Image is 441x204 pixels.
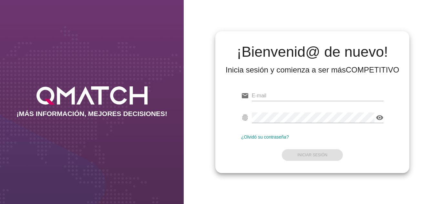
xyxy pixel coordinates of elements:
strong: COMPETITIVO [346,65,399,74]
i: fingerprint [241,114,249,121]
i: visibility [376,114,384,121]
i: email [241,92,249,100]
a: ¿Olvidó su contraseña? [241,134,289,140]
h2: ¡Bienvenid@ de nuevo! [226,44,399,60]
div: Inicia sesión y comienza a ser más [226,65,399,75]
h2: ¡MÁS INFORMACIÓN, MEJORES DECISIONES! [16,110,167,118]
input: E-mail [252,91,384,101]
